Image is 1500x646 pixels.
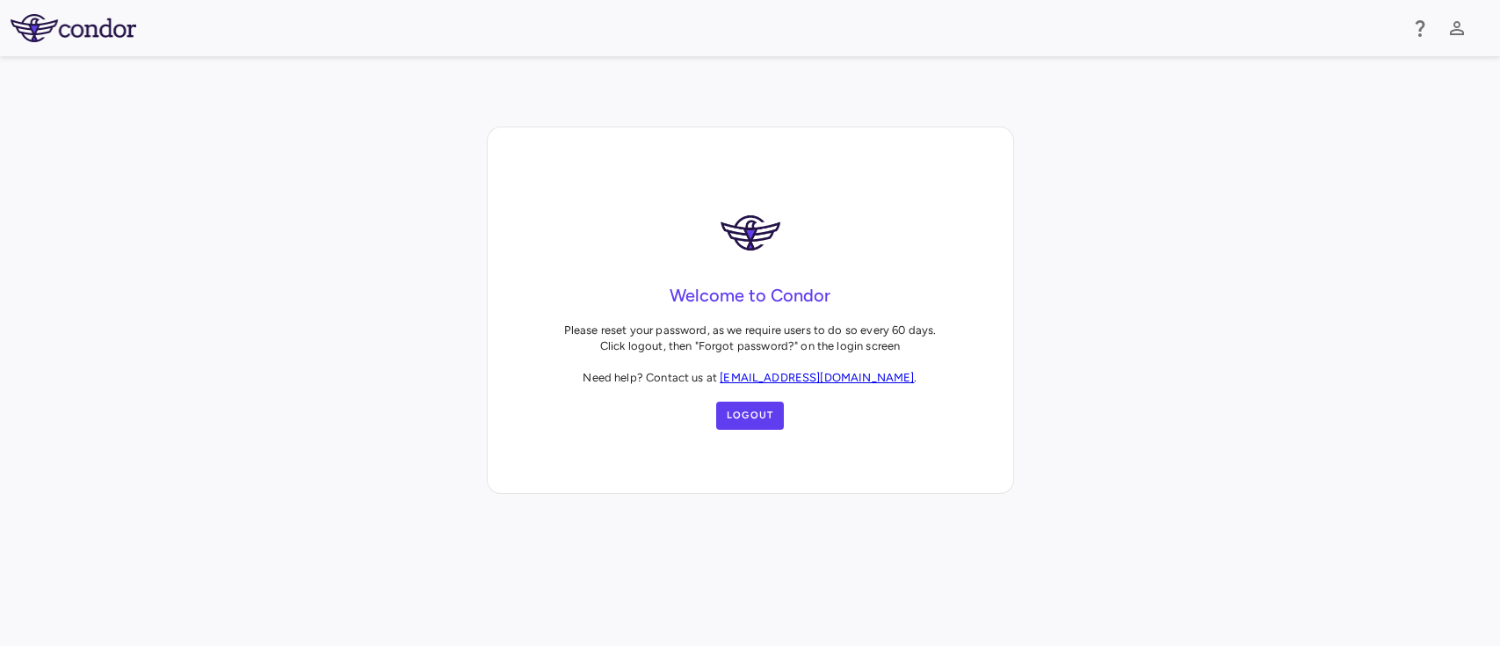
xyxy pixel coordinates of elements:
img: logo-DRQAiqc6.png [715,198,786,268]
button: Logout [716,402,785,430]
h4: Welcome to Condor [670,282,830,308]
a: [EMAIL_ADDRESS][DOMAIN_NAME] [720,371,914,384]
p: Please reset your password, as we require users to do so every 60 days. Click logout, then "Forgo... [564,323,937,386]
img: logo-full-SnFGN8VE.png [11,14,136,42]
